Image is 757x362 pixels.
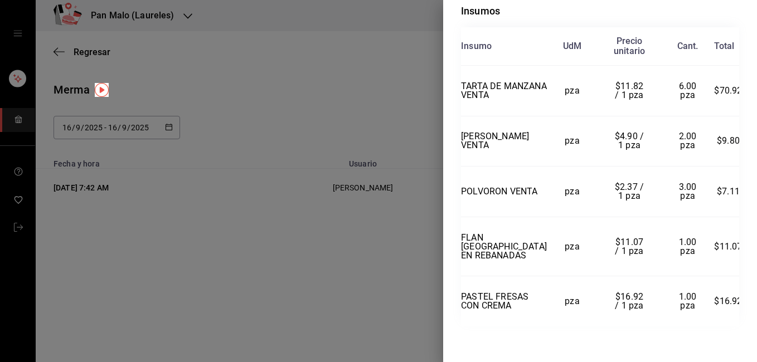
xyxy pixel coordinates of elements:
[717,186,740,197] span: $7.11
[615,81,646,100] span: $11.82 / 1 pza
[547,167,598,217] td: pza
[714,85,742,96] span: $70.92
[461,116,547,167] td: [PERSON_NAME] VENTA
[679,291,699,311] span: 1.00 pza
[615,291,646,311] span: $16.92 / 1 pza
[714,41,734,51] div: Total
[461,3,739,18] div: Insumos
[461,66,547,116] td: TARTA DE MANZANA VENTA
[547,276,598,326] td: pza
[714,296,742,306] span: $16.92
[461,41,492,51] div: Insumo
[547,66,598,116] td: pza
[547,217,598,276] td: pza
[615,182,646,201] span: $2.37 / 1 pza
[461,276,547,326] td: PASTEL FRESAS CON CREMA
[547,116,598,167] td: pza
[679,81,699,100] span: 6.00 pza
[615,131,646,150] span: $4.90 / 1 pza
[714,241,742,252] span: $11.07
[677,41,698,51] div: Cant.
[95,83,109,97] img: Tooltip marker
[679,131,699,150] span: 2.00 pza
[563,41,582,51] div: UdM
[461,167,547,217] td: POLVORON VENTA
[679,182,699,201] span: 3.00 pza
[614,36,645,56] div: Precio unitario
[615,237,646,256] span: $11.07 / 1 pza
[461,217,547,276] td: FLAN [GEOGRAPHIC_DATA] EN REBANADAS
[717,135,740,146] span: $9.80
[679,237,699,256] span: 1.00 pza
